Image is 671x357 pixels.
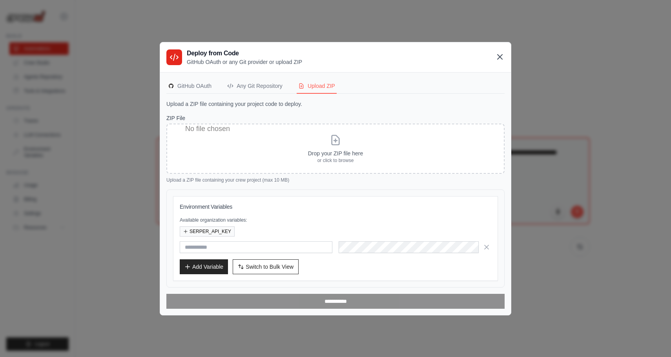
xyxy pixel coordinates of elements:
[246,263,294,271] span: Switch to Bulk View
[166,177,505,183] p: Upload a ZIP file containing your crew project (max 10 MB)
[180,259,228,274] button: Add Variable
[226,79,284,94] button: Any Git Repository
[166,100,505,108] p: Upload a ZIP file containing your project code to deploy.
[632,319,671,357] iframe: Chat Widget
[187,49,302,58] h3: Deploy from Code
[168,82,212,90] div: GitHub OAuth
[166,79,213,94] button: GitHubGitHub OAuth
[227,82,283,90] div: Any Git Repository
[233,259,299,274] button: Switch to Bulk View
[187,58,302,66] p: GitHub OAuth or any Git provider or upload ZIP
[166,79,505,94] nav: Deployment Source
[180,203,491,211] h3: Environment Variables
[180,226,235,237] button: SERPER_API_KEY
[297,79,337,94] button: Upload ZIP
[166,114,505,122] label: ZIP File
[180,217,491,223] p: Available organization variables:
[168,83,174,89] img: GitHub
[298,82,335,90] div: Upload ZIP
